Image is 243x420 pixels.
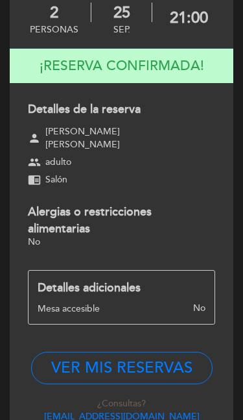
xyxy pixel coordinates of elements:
[28,132,41,145] span: person
[91,24,151,35] div: sep.
[28,204,195,237] div: Alergias o restricciones alimentarias
[28,101,195,118] div: Detalles de la reserva
[19,397,224,410] div: ¿Consultas?
[45,156,71,169] span: adulto
[91,3,151,22] div: 25
[170,8,208,27] div: 21:00
[30,3,78,22] div: 2
[38,304,100,315] div: Mesa accesible
[28,173,41,186] span: chrome_reader_mode
[28,237,195,248] div: No
[45,173,67,186] span: Salón
[31,352,213,384] button: VER MIS RESERVAS
[38,280,205,297] div: Detalles adicionales
[28,156,41,169] span: group
[40,49,204,83] h4: ¡RESERVA CONFIRMADA!
[45,125,195,151] span: [PERSON_NAME] [PERSON_NAME]
[100,304,205,315] div: No
[30,24,78,35] div: personas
